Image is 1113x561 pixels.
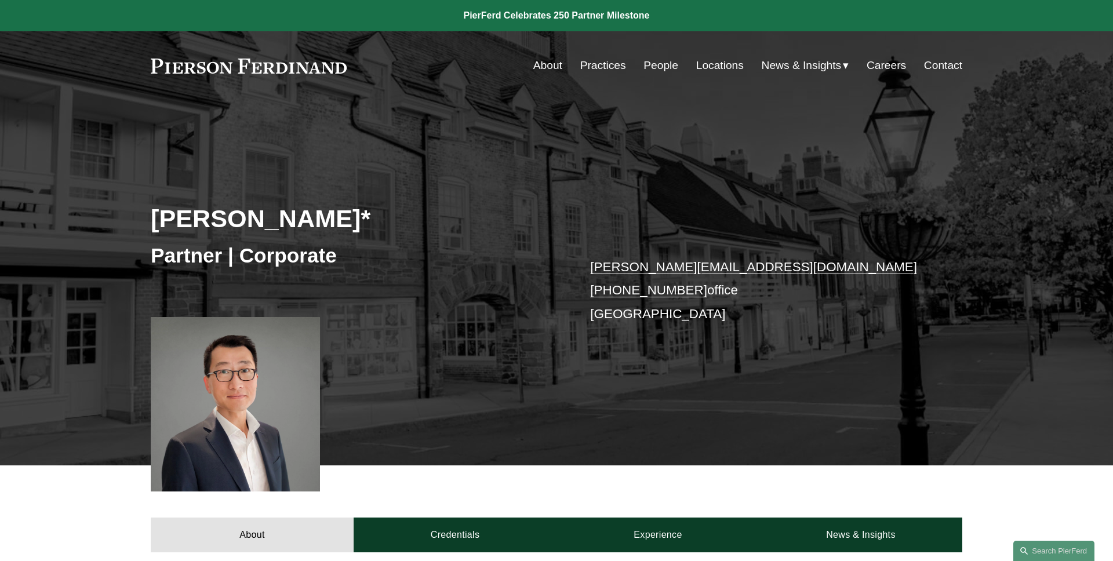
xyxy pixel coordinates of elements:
a: News & Insights [759,518,962,552]
a: Careers [867,54,906,76]
p: office [GEOGRAPHIC_DATA] [590,256,928,326]
a: [PERSON_NAME][EMAIL_ADDRESS][DOMAIN_NAME] [590,260,917,274]
a: [PHONE_NUMBER] [590,283,707,297]
a: Search this site [1013,541,1094,561]
a: People [643,54,678,76]
a: Locations [696,54,744,76]
h3: Partner | Corporate [151,243,556,268]
a: About [151,518,354,552]
a: About [533,54,562,76]
a: Experience [556,518,759,552]
h2: [PERSON_NAME]* [151,203,556,234]
a: Credentials [354,518,556,552]
a: Contact [924,54,962,76]
a: Practices [580,54,626,76]
a: folder dropdown [762,54,849,76]
span: News & Insights [762,56,842,76]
